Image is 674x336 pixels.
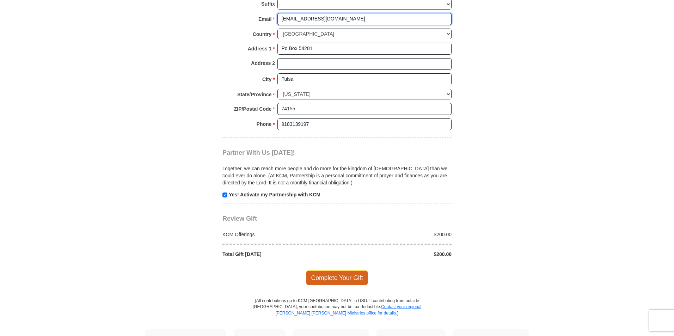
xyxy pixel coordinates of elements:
[337,231,455,238] div: $200.00
[253,29,272,39] strong: Country
[222,149,295,156] span: Partner With Us [DATE]!
[222,165,452,186] p: Together, we can reach more people and do more for the kingdom of [DEMOGRAPHIC_DATA] than we coul...
[237,90,271,99] strong: State/Province
[257,119,272,129] strong: Phone
[258,14,271,24] strong: Email
[262,74,271,84] strong: City
[275,304,421,315] a: Contact your regional [PERSON_NAME] [PERSON_NAME] Ministries office for details.
[222,215,257,222] span: Review Gift
[219,251,337,258] div: Total Gift [DATE]
[251,58,275,68] strong: Address 2
[229,192,320,197] strong: Yes! Activate my Partnership with KCM
[248,44,272,54] strong: Address 1
[234,104,272,114] strong: ZIP/Postal Code
[252,298,422,329] p: (All contributions go to KCM [GEOGRAPHIC_DATA] in USD. If contributing from outside [GEOGRAPHIC_D...
[306,270,368,285] span: Complete Your Gift
[337,251,455,258] div: $200.00
[219,231,337,238] div: KCM Offerings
